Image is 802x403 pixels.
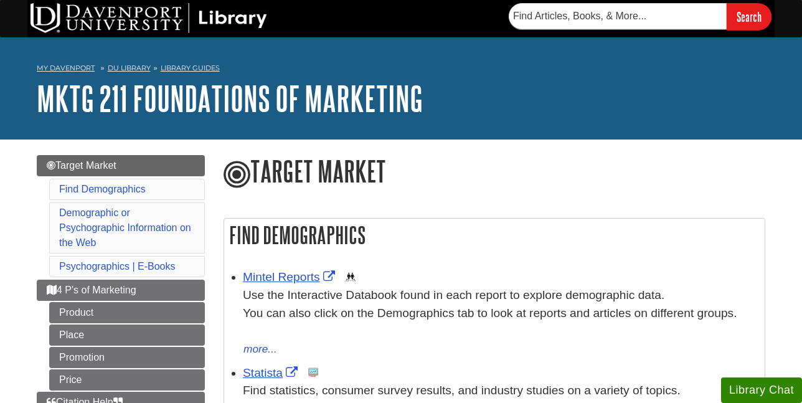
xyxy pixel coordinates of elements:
a: MKTG 211 Foundations of Marketing [37,79,423,118]
button: more... [243,341,278,358]
h1: Target Market [224,155,765,190]
a: Target Market [37,155,205,176]
a: DU Library [108,64,151,72]
a: Product [49,302,205,323]
a: Psychographics | E-Books [59,261,175,272]
a: Demographic or Psychographic Information on the Web [59,207,191,248]
p: Find statistics, consumer survey results, and industry studies on a variety of topics. [243,382,758,400]
a: Link opens in new window [243,270,338,283]
form: Searches DU Library's articles, books, and more [509,3,771,30]
a: 4 P's of Marketing [37,280,205,301]
div: Use the Interactive Databook found in each report to explore demographic data. You can also click... [243,287,758,340]
input: Find Articles, Books, & More... [509,3,727,29]
a: Place [49,325,205,346]
a: Link opens in new window [243,366,301,379]
a: Find Demographics [59,184,146,194]
span: 4 P's of Marketing [47,285,136,295]
span: Target Market [47,160,116,171]
img: Demographics [346,272,356,282]
a: My Davenport [37,63,95,73]
img: Statistics [308,367,318,377]
h2: Find Demographics [224,219,765,252]
a: Price [49,369,205,391]
a: Library Guides [161,64,220,72]
button: Library Chat [721,377,802,403]
img: DU Library [31,3,267,33]
nav: breadcrumb [37,60,765,80]
a: Promotion [49,347,205,368]
input: Search [727,3,771,30]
